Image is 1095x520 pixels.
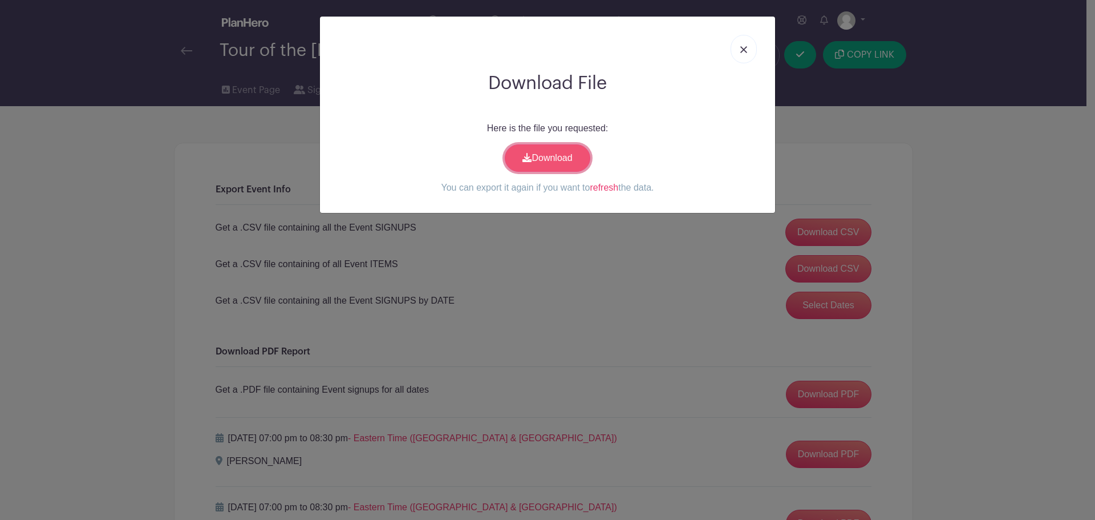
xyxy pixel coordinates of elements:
[329,181,766,195] p: You can export it again if you want to the data.
[740,46,747,53] img: close_button-5f87c8562297e5c2d7936805f587ecaba9071eb48480494691a3f1689db116b3.svg
[505,144,590,172] a: Download
[590,183,618,192] a: refresh
[329,122,766,135] p: Here is the file you requested:
[329,72,766,94] h2: Download File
